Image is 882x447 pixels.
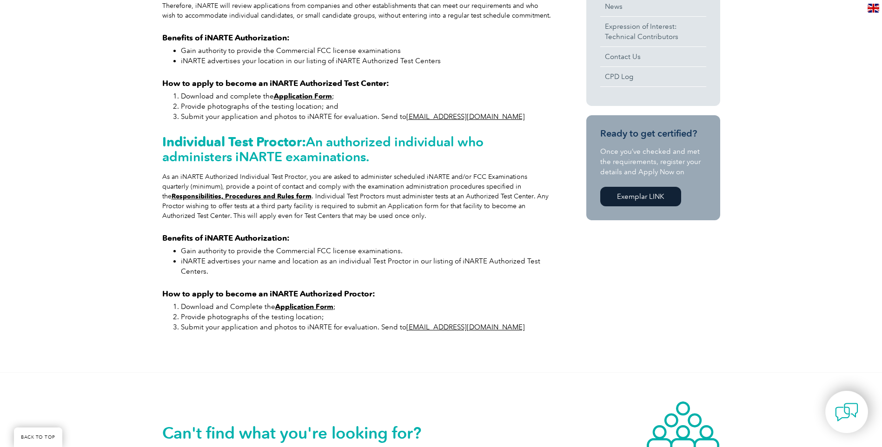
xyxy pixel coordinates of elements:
a: Responsibilities, Procedures and Rules form [172,192,312,200]
a: CPD Log [600,67,706,86]
strong: How to apply to become an iNARTE Authorized Proctor: [162,289,375,298]
a: Exemplar LINK [600,187,681,206]
a: Application Form [275,302,333,311]
li: Gain authority to provide the Commercial FCC license examinations [181,46,553,56]
img: contact-chat.png [835,401,858,424]
strong: Benefits of iNARTE Authorization: [162,233,290,243]
h2: An authorized individual who administers iNARTE examinations. [162,134,553,164]
a: [EMAIL_ADDRESS][DOMAIN_NAME] [406,323,525,331]
li: Download and Complete the ; [181,302,553,312]
strong: Benefits of iNARTE Authorization: [162,33,290,42]
li: Submit your application and photos to iNARTE for evaluation. Send to [181,322,553,332]
li: Gain authority to provide the Commercial FCC license examinations. [181,246,553,256]
a: Contact Us [600,47,706,66]
a: [EMAIL_ADDRESS][DOMAIN_NAME] [406,112,525,121]
a: BACK TO TOP [14,427,62,447]
strong: How to apply to become an iNARTE Authorized Test Center: [162,79,389,88]
li: Provide photographs of the testing location; and [181,101,553,112]
h3: Ready to get certified? [600,128,706,139]
a: Expression of Interest:Technical Contributors [600,17,706,46]
img: en [868,4,879,13]
li: Provide photographs of the testing location; [181,312,553,322]
li: Submit your application and photos to iNARTE for evaluation. Send to [181,112,553,122]
li: iNARTE advertises your location in our listing of iNARTE Authorized Test Centers [181,56,553,66]
div: As an iNARTE Authorized Individual Test Proctor, you are asked to administer scheduled iNARTE and... [162,172,553,221]
li: iNARTE advertises your name and location as an individual Test Proctor in our listing of iNARTE A... [181,256,553,276]
strong: Individual Test Proctor: [162,134,306,150]
a: Application Form [274,92,332,100]
p: Once you’ve checked and met the requirements, register your details and Apply Now on [600,146,706,177]
h2: Can't find what you're looking for? [162,426,441,440]
li: Download and complete the ; [181,91,553,101]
